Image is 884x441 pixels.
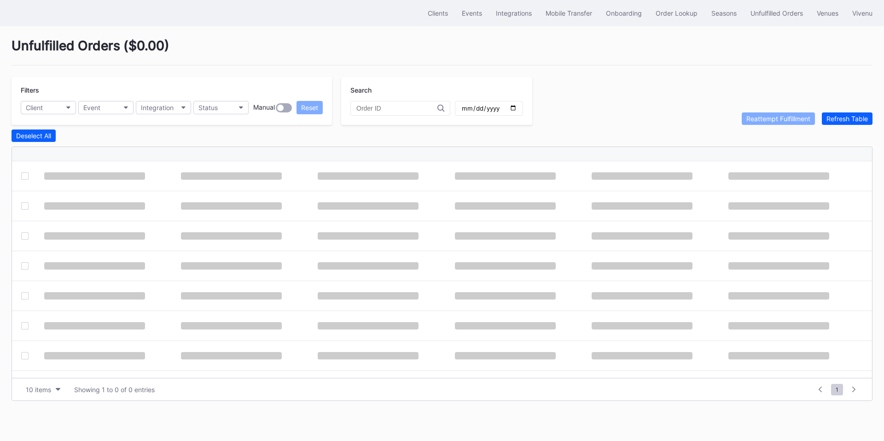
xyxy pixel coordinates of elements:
div: Refresh Table [826,115,868,123]
button: Events [455,5,489,22]
div: Showing 1 to 0 of 0 entries [74,386,155,394]
div: Order Lookup [656,9,698,17]
button: Order Lookup [649,5,704,22]
div: Manual [253,103,275,112]
input: Order ID [356,105,437,112]
div: Mobile Transfer [546,9,592,17]
button: Deselect All [12,129,56,142]
button: Unfulfilled Orders [744,5,810,22]
button: Reattempt Fulfillment [742,112,815,125]
div: Venues [817,9,838,17]
div: Search [350,86,523,94]
div: Client [26,104,43,112]
button: Event [78,101,134,114]
div: Onboarding [606,9,642,17]
div: Integration [141,104,174,112]
button: 10 items [21,383,65,396]
button: Integrations [489,5,539,22]
div: Clients [428,9,448,17]
div: Events [462,9,482,17]
div: Vivenu [852,9,872,17]
span: 1 [831,384,843,395]
div: Reset [301,104,318,112]
div: Filters [21,86,323,94]
button: Clients [421,5,455,22]
div: Reattempt Fulfillment [746,115,810,123]
div: 10 items [26,386,51,394]
div: Seasons [711,9,737,17]
div: Unfulfilled Orders ( $0.00 ) [12,38,872,65]
button: Reset [297,101,323,114]
button: Venues [810,5,845,22]
button: Onboarding [599,5,649,22]
div: Integrations [496,9,532,17]
div: Event [83,104,100,112]
button: Refresh Table [822,112,872,125]
button: Vivenu [845,5,879,22]
button: Client [21,101,76,114]
button: Mobile Transfer [539,5,599,22]
div: Unfulfilled Orders [750,9,803,17]
div: Status [198,104,218,112]
div: Deselect All [16,132,51,140]
button: Status [193,101,249,114]
button: Integration [136,101,191,114]
button: Seasons [704,5,744,22]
